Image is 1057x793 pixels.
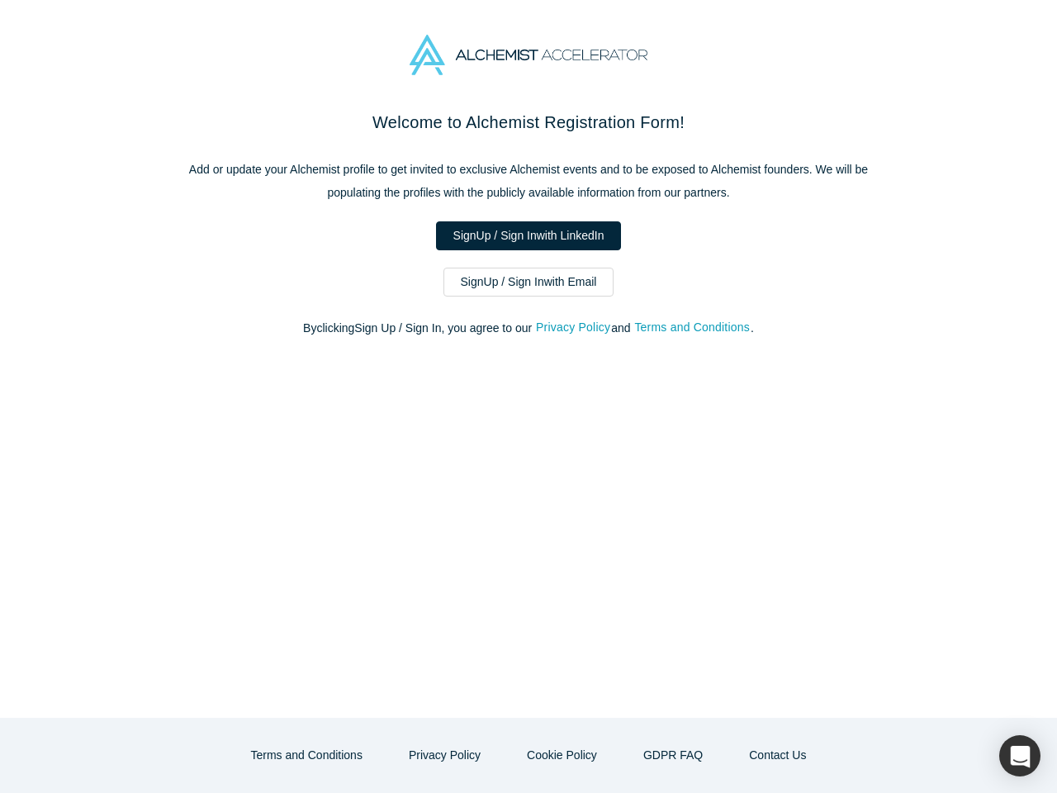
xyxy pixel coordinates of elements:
button: Privacy Policy [391,741,498,770]
button: Contact Us [732,741,823,770]
button: Terms and Conditions [633,318,751,337]
p: By clicking Sign Up / Sign In , you agree to our and . [182,320,875,337]
button: Terms and Conditions [234,741,380,770]
h2: Welcome to Alchemist Registration Form! [182,110,875,135]
a: SignUp / Sign Inwith LinkedIn [436,221,622,250]
img: Alchemist Accelerator Logo [410,35,647,75]
p: Add or update your Alchemist profile to get invited to exclusive Alchemist events and to be expos... [182,158,875,204]
a: SignUp / Sign Inwith Email [443,268,614,297]
button: Cookie Policy [510,741,614,770]
a: GDPR FAQ [626,741,720,770]
button: Privacy Policy [535,318,611,337]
